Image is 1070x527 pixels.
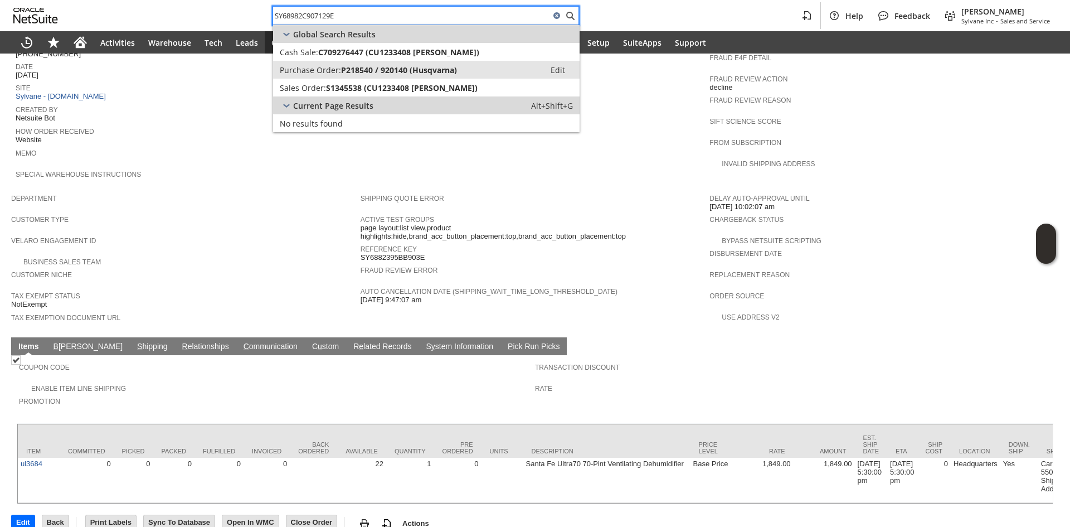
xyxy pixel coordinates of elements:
[252,448,281,455] div: Invoiced
[16,84,31,92] a: Site
[1036,224,1056,264] iframe: Click here to launch Oracle Guided Learning Help Panel
[16,171,141,178] a: Special Warehouse Instructions
[265,31,332,54] a: Opportunities
[423,342,496,352] a: System Information
[11,271,72,279] a: Customer Niche
[709,250,782,258] a: Disbursement Date
[845,11,863,21] span: Help
[896,448,908,455] div: ETA
[709,292,764,300] a: Order Source
[137,342,142,351] span: S
[280,83,326,93] span: Sales Order:
[273,79,580,96] a: Sales Order:S1345538 (CU1233408 [PERSON_NAME])Edit:
[431,342,435,351] span: y
[341,65,457,75] span: P218540 / 920140 (Husqvarna)
[361,245,417,253] a: Reference Key
[709,75,787,83] a: Fraud Review Action
[709,54,771,62] a: Fraud E4F Detail
[925,441,942,455] div: Ship Cost
[179,342,232,352] a: Relationships
[531,100,573,111] span: Alt+Shift+G
[198,31,229,54] a: Tech
[318,47,479,57] span: C709276447 (CU1233408 [PERSON_NAME])
[690,458,732,503] td: Base Price
[280,118,343,129] span: No results found
[951,458,1000,503] td: Headquarters
[16,114,55,123] span: Netsuite Bot
[67,31,94,54] a: Home
[309,342,342,352] a: Custom
[887,458,917,503] td: [DATE] 5:30:00 pm
[53,342,59,351] span: B
[134,342,171,352] a: Shipping
[361,195,444,202] a: Shipping Quote Error
[13,8,58,23] svg: logo
[74,36,87,49] svg: Home
[16,128,94,136] a: How Order Received
[11,292,80,300] a: Tax Exempt Status
[114,458,153,503] td: 0
[16,106,58,114] a: Created By
[280,47,318,57] span: Cash Sale:
[587,37,610,48] span: Setup
[203,448,235,455] div: Fulfilled
[337,458,386,503] td: 22
[855,458,888,503] td: [DATE] 5:30:00 pm
[273,61,580,79] a: Purchase Order:P218540 / 920140 (Husqvarna)Edit:
[709,271,790,279] a: Replacement reason
[18,342,21,351] span: I
[16,63,33,71] a: Date
[361,288,617,296] a: Auto Cancellation Date (shipping_wait_time_long_threshold_date)
[280,65,341,75] span: Purchase Order:
[318,342,322,351] span: u
[532,448,682,455] div: Description
[442,441,473,455] div: Pre Ordered
[395,448,426,455] div: Quantity
[668,31,713,54] a: Support
[505,342,562,352] a: Pick Run Picks
[273,43,580,61] a: Cash Sale:C709276447 (CU1233408 [PERSON_NAME])Edit:
[386,458,434,503] td: 1
[917,458,951,503] td: 0
[142,31,198,54] a: Warehouse
[351,342,414,352] a: Related Records
[1036,244,1056,264] span: Oracle Guided Learning Widget. To move around, please hold and drag
[434,458,481,503] td: 0
[361,216,434,224] a: Active Test Groups
[361,224,704,241] span: page layout:list view,product highlights:hide,brand_acc_button_placement:top,brand_acc_button_pla...
[961,6,1050,17] span: [PERSON_NAME]
[23,258,101,266] a: Business Sales Team
[326,83,478,93] span: S1345538 (CU1233408 [PERSON_NAME])
[40,31,67,54] div: Shortcuts
[563,9,577,22] svg: Search
[709,96,791,104] a: Fraud Review Reason
[361,253,425,262] span: SY6882395BB903E
[11,216,69,224] a: Customer Type
[229,31,265,54] a: Leads
[194,458,244,503] td: 0
[21,460,42,468] a: ul3684
[13,31,40,54] a: Recent Records
[19,398,60,405] a: Promotion
[11,314,120,322] a: Tax Exemption Document URL
[722,237,821,245] a: Bypass NetSuite Scripting
[699,441,724,455] div: Price Level
[623,37,662,48] span: SuiteApps
[863,434,879,455] div: Est. Ship Date
[709,202,775,211] span: [DATE] 10:02:07 am
[732,458,794,503] td: 1,849.00
[47,36,60,49] svg: Shortcuts
[802,448,847,455] div: Amount
[11,237,96,245] a: Velaro Engagement ID
[996,17,998,25] span: -
[16,50,81,59] span: [PHONE_NUMBER]
[100,37,135,48] span: Activities
[16,92,109,100] a: Sylvane - [DOMAIN_NAME]
[244,342,249,351] span: C
[709,83,732,92] span: decline
[11,355,21,365] img: Checked
[722,160,815,168] a: Invalid Shipping Address
[122,448,145,455] div: Picked
[273,9,550,22] input: Search
[361,296,422,304] span: [DATE] 9:47:07 am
